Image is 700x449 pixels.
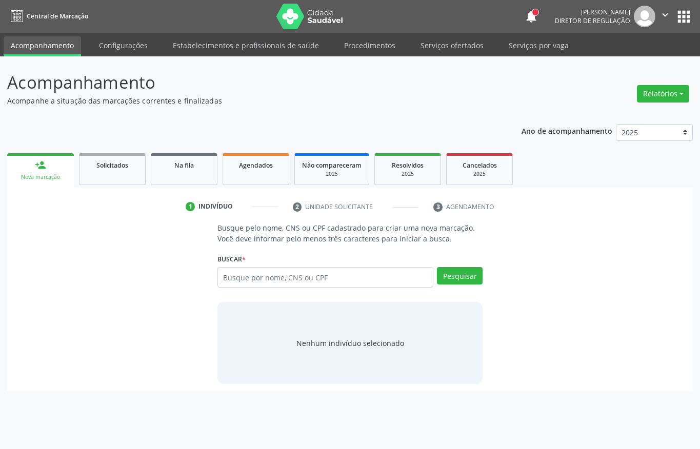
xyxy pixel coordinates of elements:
[217,222,483,244] p: Busque pelo nome, CNS ou CPF cadastrado para criar uma nova marcação. Você deve informar pelo men...
[14,173,67,181] div: Nova marcação
[302,161,362,170] span: Não compareceram
[92,36,155,54] a: Configurações
[7,8,88,25] a: Central de Marcação
[198,202,233,211] div: Indivíduo
[166,36,326,54] a: Estabelecimentos e profissionais de saúde
[555,16,630,25] span: Diretor de regulação
[502,36,576,54] a: Serviços por vaga
[7,70,487,95] p: Acompanhamento
[437,267,483,284] button: Pesquisar
[302,170,362,178] div: 2025
[96,161,128,170] span: Solicitados
[239,161,273,170] span: Agendados
[35,159,46,171] div: person_add
[392,161,424,170] span: Resolvidos
[637,85,689,103] button: Relatórios
[522,124,612,137] p: Ano de acompanhamento
[174,161,194,170] span: Na fila
[4,36,81,56] a: Acompanhamento
[7,95,487,106] p: Acompanhe a situação das marcações correntes e finalizadas
[454,170,505,178] div: 2025
[27,12,88,21] span: Central de Marcação
[659,9,671,21] i: 
[186,202,195,211] div: 1
[463,161,497,170] span: Cancelados
[655,6,675,27] button: 
[555,8,630,16] div: [PERSON_NAME]
[413,36,491,54] a: Serviços ofertados
[337,36,403,54] a: Procedimentos
[217,251,246,267] label: Buscar
[296,338,404,349] div: Nenhum indivíduo selecionado
[217,267,433,288] input: Busque por nome, CNS ou CPF
[675,8,693,26] button: apps
[524,9,538,24] button: notifications
[382,170,433,178] div: 2025
[634,6,655,27] img: img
